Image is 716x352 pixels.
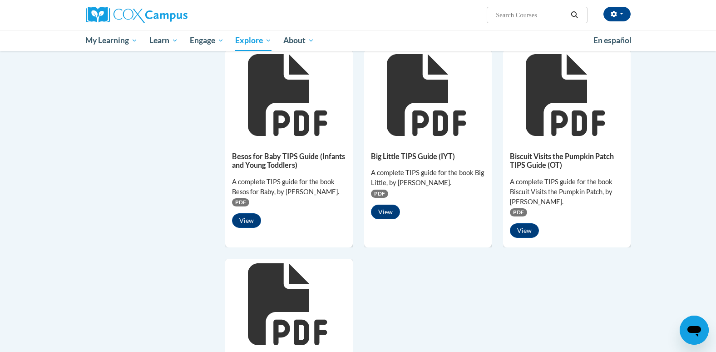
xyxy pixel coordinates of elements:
a: En español [588,31,637,50]
a: Engage [184,30,230,51]
a: Explore [229,30,277,51]
span: Learn [149,35,178,46]
div: Main menu [72,30,644,51]
span: Explore [235,35,272,46]
button: View [232,213,261,228]
h5: Besos for Baby TIPS Guide (Infants and Young Toddlers) [232,152,346,170]
iframe: Button to launch messaging window [680,316,709,345]
button: Search [568,10,581,20]
a: Cox Campus [86,7,258,23]
button: View [371,205,400,219]
button: Account Settings [603,7,631,21]
span: Engage [190,35,224,46]
span: PDF [232,198,249,206]
a: About [277,30,320,51]
button: View [510,223,539,238]
div: A complete TIPS guide for the book Biscuit Visits the Pumpkin Patch, by [PERSON_NAME]. [510,177,624,207]
span: About [283,35,314,46]
span: PDF [510,208,527,216]
div: A complete TIPS guide for the book Besos for Baby, by [PERSON_NAME]. [232,177,346,197]
span: My Learning [85,35,138,46]
a: Learn [143,30,184,51]
div: A complete TIPS guide for the book Big Little, by [PERSON_NAME]. [371,168,485,188]
h5: Big Little TIPS Guide (IYT) [371,152,485,161]
span: En español [593,35,632,45]
span: PDF [371,190,388,198]
h5: Biscuit Visits the Pumpkin Patch TIPS Guide (OT) [510,152,624,170]
img: Cox Campus [86,7,188,23]
a: My Learning [80,30,144,51]
input: Search Courses [495,10,568,20]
